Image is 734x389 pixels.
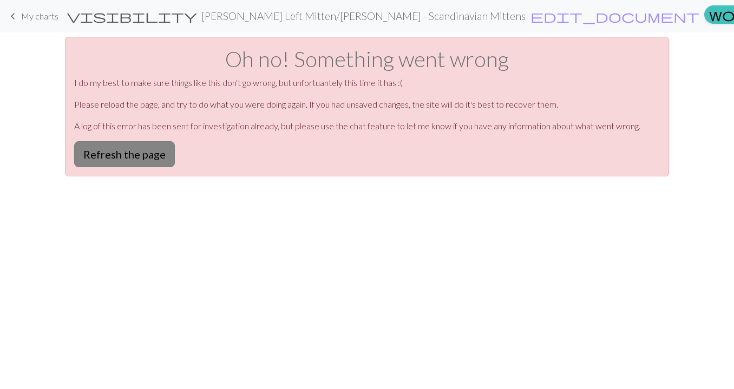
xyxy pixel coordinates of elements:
[74,46,660,72] h1: Oh no! Something went wrong
[74,141,175,167] button: Refresh the page
[530,9,699,24] span: edit_document
[67,9,197,24] span: visibility
[6,9,19,24] span: keyboard_arrow_left
[201,10,526,22] h2: [PERSON_NAME] Left Mitten / [PERSON_NAME] - Scandinavian Mittens
[6,7,58,25] a: My charts
[74,76,660,89] p: I do my best to make sure things like this don't go wrong, but unfortuantely this time it has :(
[74,98,660,111] p: Please reload the page, and try to do what you were doing again. If you had unsaved changes, the ...
[74,120,660,133] p: A log of this error has been sent for investigation already, but please use the chat feature to l...
[21,11,58,21] span: My charts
